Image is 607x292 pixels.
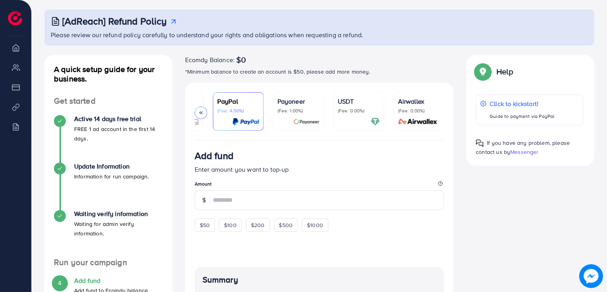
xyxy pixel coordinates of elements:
[217,108,259,114] p: (Fee: 4.50%)
[44,163,172,210] li: Update Information
[398,108,440,114] p: (Fee: 0.00%)
[236,55,246,64] span: $0
[200,221,210,229] span: $50
[8,11,22,25] img: logo
[293,117,320,126] img: card
[476,139,570,156] span: If you have any problem, please contact us by
[232,117,259,126] img: card
[510,148,538,156] span: Messenger
[51,30,590,40] p: Please review our refund policy carefully to understand your rights and obligations when requesti...
[307,221,323,229] span: $1000
[44,96,172,106] h4: Get started
[579,264,603,288] img: image
[251,221,265,229] span: $200
[496,67,513,76] p: Help
[476,139,484,147] img: Popup guide
[398,97,440,106] p: Airwallex
[74,277,148,284] h4: Add fund
[476,64,490,79] img: Popup guide
[490,99,554,108] p: Click to kickstart!
[74,115,163,123] h4: Active 14 days free trial
[224,221,237,229] span: $100
[490,112,554,121] p: Guide to payment via PayPal
[278,108,320,114] p: (Fee: 1.00%)
[44,115,172,163] li: Active 14 days free trial
[74,210,163,218] h4: Waiting verify information
[62,15,167,27] h3: [AdReach] Refund Policy
[338,108,380,114] p: (Fee: 0.00%)
[203,275,437,285] h4: Summary
[44,210,172,258] li: Waiting verify information
[74,219,163,238] p: Waiting for admin verify information.
[58,279,61,288] span: 4
[44,258,172,267] h4: Run your campaign
[338,97,380,106] p: USDT
[74,163,149,170] h4: Update Information
[279,221,293,229] span: $500
[278,97,320,106] p: Payoneer
[396,117,440,126] img: card
[74,172,149,181] p: Information for run campaign.
[185,55,235,64] span: Ecomdy Balance:
[74,124,163,143] p: FREE 1 ad account in the first 14 days.
[217,97,259,106] p: PayPal
[185,67,454,76] p: *Minimum balance to create an account is $50, please add more money.
[195,165,444,174] p: Enter amount you want to top-up
[195,150,234,161] h3: Add fund
[44,64,172,83] h4: A quick setup guide for your business.
[371,117,380,126] img: card
[195,180,444,190] legend: Amount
